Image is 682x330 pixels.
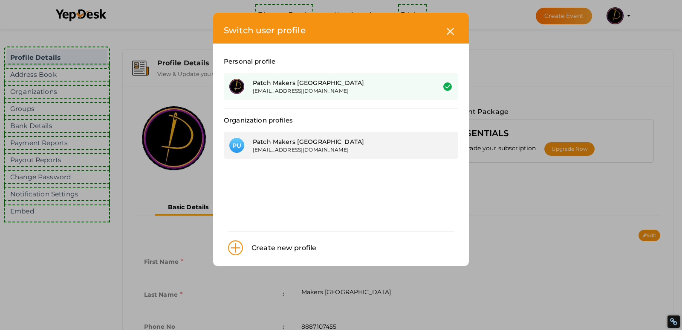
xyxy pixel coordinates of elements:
div: [EMAIL_ADDRESS][DOMAIN_NAME] [253,87,423,94]
div: Patch Makers [GEOGRAPHIC_DATA] [253,79,423,87]
img: plus.svg [228,240,243,255]
img: GCTJO5CG_small.jpeg [229,79,244,94]
img: success.svg [443,82,452,91]
label: Switch user profile [224,23,306,37]
div: PU [229,138,244,153]
div: Patch Makers [GEOGRAPHIC_DATA] [253,137,423,146]
div: Create new profile [243,242,317,254]
label: Personal profile [224,56,275,67]
div: Restore Info Box &#10;&#10;NoFollow Info:&#10; META-Robots NoFollow: &#09;true&#10; META-Robots N... [670,318,678,326]
label: Organization profiles [224,115,293,126]
div: [EMAIL_ADDRESS][DOMAIN_NAME] [253,146,423,153]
